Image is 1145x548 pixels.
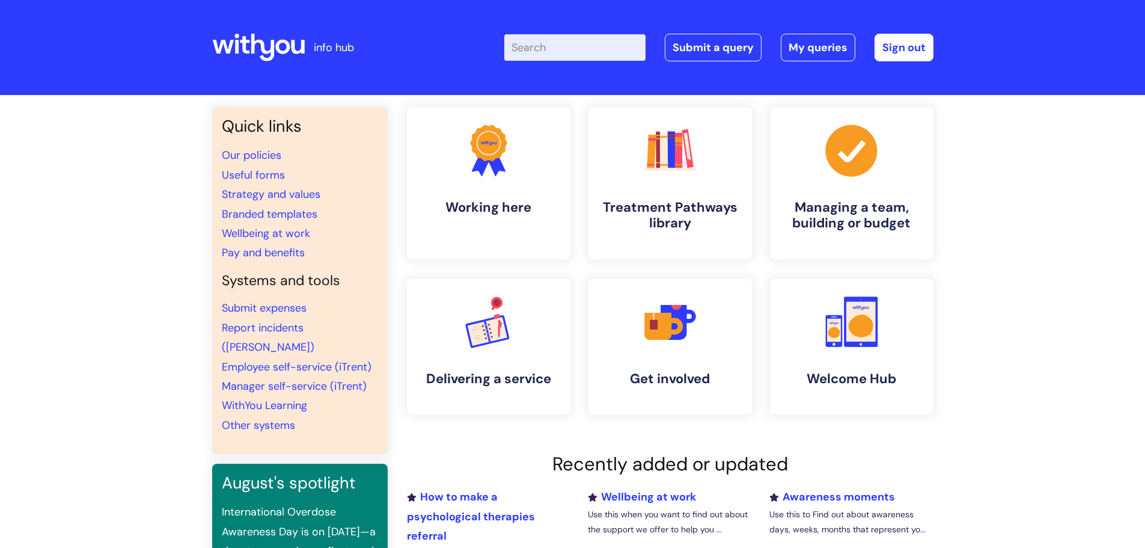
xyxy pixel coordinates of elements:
[588,490,696,504] a: Wellbeing at work
[598,200,742,232] h4: Treatment Pathways library
[780,200,924,232] h4: Managing a team, building or budget
[222,168,285,182] a: Useful forms
[407,279,570,414] a: Delivering a service
[504,34,646,61] input: Search
[665,34,762,61] a: Submit a query
[417,371,561,387] h4: Delivering a service
[588,279,752,414] a: Get involved
[769,507,933,537] p: Use this to Find out about awareness days, weeks, months that represent yo...
[314,38,354,57] p: info hub
[222,148,281,162] a: Our policies
[504,34,933,61] div: | -
[222,473,378,493] h3: August's spotlight
[222,245,305,260] a: Pay and benefits
[769,490,895,504] a: Awareness moments
[222,272,378,289] h4: Systems and tools
[417,200,561,215] h4: Working here
[407,453,933,475] h2: Recently added or updated
[588,107,752,259] a: Treatment Pathways library
[222,379,367,393] a: Manager self-service (iTrent)
[770,279,933,414] a: Welcome Hub
[222,360,371,374] a: Employee self-service (iTrent)
[781,34,855,61] a: My queries
[598,371,742,387] h4: Get involved
[222,301,307,315] a: Submit expenses
[222,117,378,136] h3: Quick links
[770,107,933,259] a: Managing a team, building or budget
[222,418,295,433] a: Other systems
[875,34,933,61] a: Sign out
[588,507,751,537] p: Use this when you want to find out about the support we offer to help you ...
[222,226,310,241] a: Wellbeing at work
[780,371,924,387] h4: Welcome Hub
[222,398,307,413] a: WithYou Learning
[407,490,535,543] a: How to make a psychological therapies referral
[222,207,317,221] a: Branded templates
[222,187,320,202] a: Strategy and values
[222,321,314,354] a: Report incidents ([PERSON_NAME])
[407,107,570,259] a: Working here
